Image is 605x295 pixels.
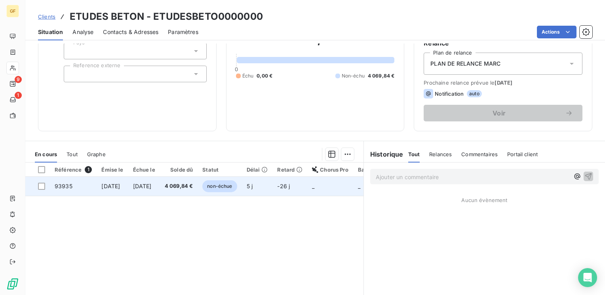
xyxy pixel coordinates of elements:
span: -26 j [277,183,290,189]
span: non-échue [202,180,237,192]
h3: ETUDES BETON - ETUDESBETO0000000 [70,9,263,24]
span: 4 069,84 € [368,72,395,79]
span: 93935 [55,183,72,189]
span: Contacts & Adresses [103,28,158,36]
button: Actions [537,26,576,38]
input: Ajouter une valeur [70,70,77,78]
div: Chorus Pro [312,166,348,173]
h6: Historique [364,149,403,159]
span: Tout [67,151,78,157]
span: Tout [408,151,420,157]
div: Émise le [101,166,123,173]
div: Solde dû [165,166,193,173]
div: Délai [247,166,268,173]
div: Banque [358,166,378,173]
img: Logo LeanPay [6,278,19,290]
span: 0,00 € [257,72,272,79]
span: Analyse [72,28,93,36]
div: Statut [202,166,237,173]
input: Ajouter une valeur [70,47,77,55]
span: Situation [38,28,63,36]
span: 1 [15,92,22,99]
span: Prochaine relance prévue le [424,79,582,86]
span: Voir [433,110,565,116]
div: Échue le [133,166,155,173]
span: [DATE] [101,183,120,189]
span: [DATE] [495,79,512,86]
span: Notification [435,91,464,97]
span: 1 [85,166,92,173]
span: auto [467,90,482,97]
span: _ [358,183,360,189]
span: Paramètres [168,28,198,36]
span: Commentaires [461,151,498,157]
div: Référence [55,166,92,173]
button: Voir [424,105,582,121]
span: Aucun évènement [461,197,507,203]
span: _ [312,183,314,189]
span: PLAN DE RELANCE MARC [430,60,500,68]
span: Relances [429,151,452,157]
span: 4 069,84 € [165,182,193,190]
span: 5 j [247,183,253,189]
div: Open Intercom Messenger [578,268,597,287]
span: 9 [15,76,22,83]
span: En cours [35,151,57,157]
a: Clients [38,13,55,21]
span: 0 [235,66,238,72]
span: Échu [242,72,254,79]
span: Clients [38,13,55,20]
span: Graphe [87,151,106,157]
span: [DATE] [133,183,152,189]
span: Portail client [507,151,538,157]
div: Retard [277,166,302,173]
div: GF [6,5,19,17]
span: Non-échu [342,72,365,79]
